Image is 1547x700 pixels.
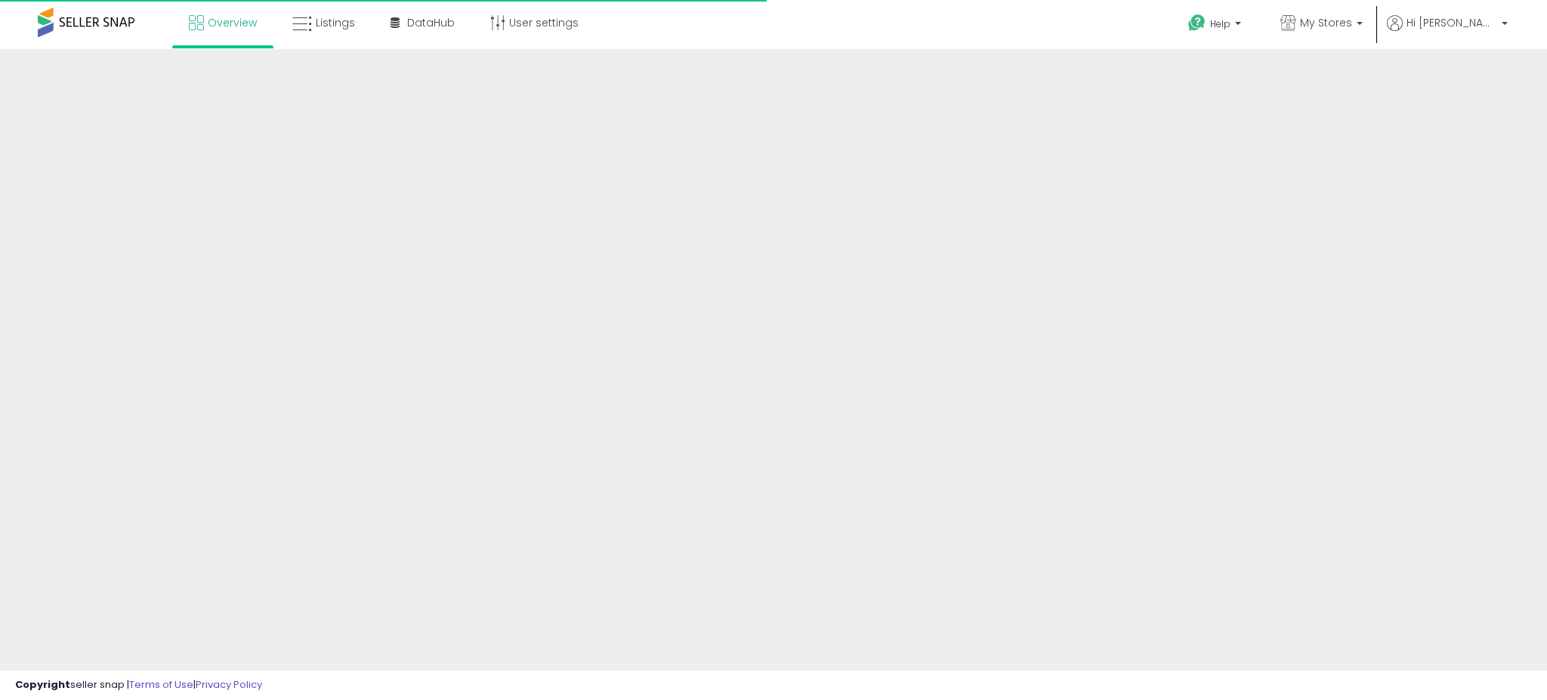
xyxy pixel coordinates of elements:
[407,15,455,30] span: DataHub
[1187,14,1206,33] i: Get Help
[1407,15,1497,30] span: Hi [PERSON_NAME]
[1387,15,1508,49] a: Hi [PERSON_NAME]
[1300,15,1352,30] span: My Stores
[208,15,257,30] span: Overview
[1176,2,1256,49] a: Help
[1210,17,1230,30] span: Help
[316,15,355,30] span: Listings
